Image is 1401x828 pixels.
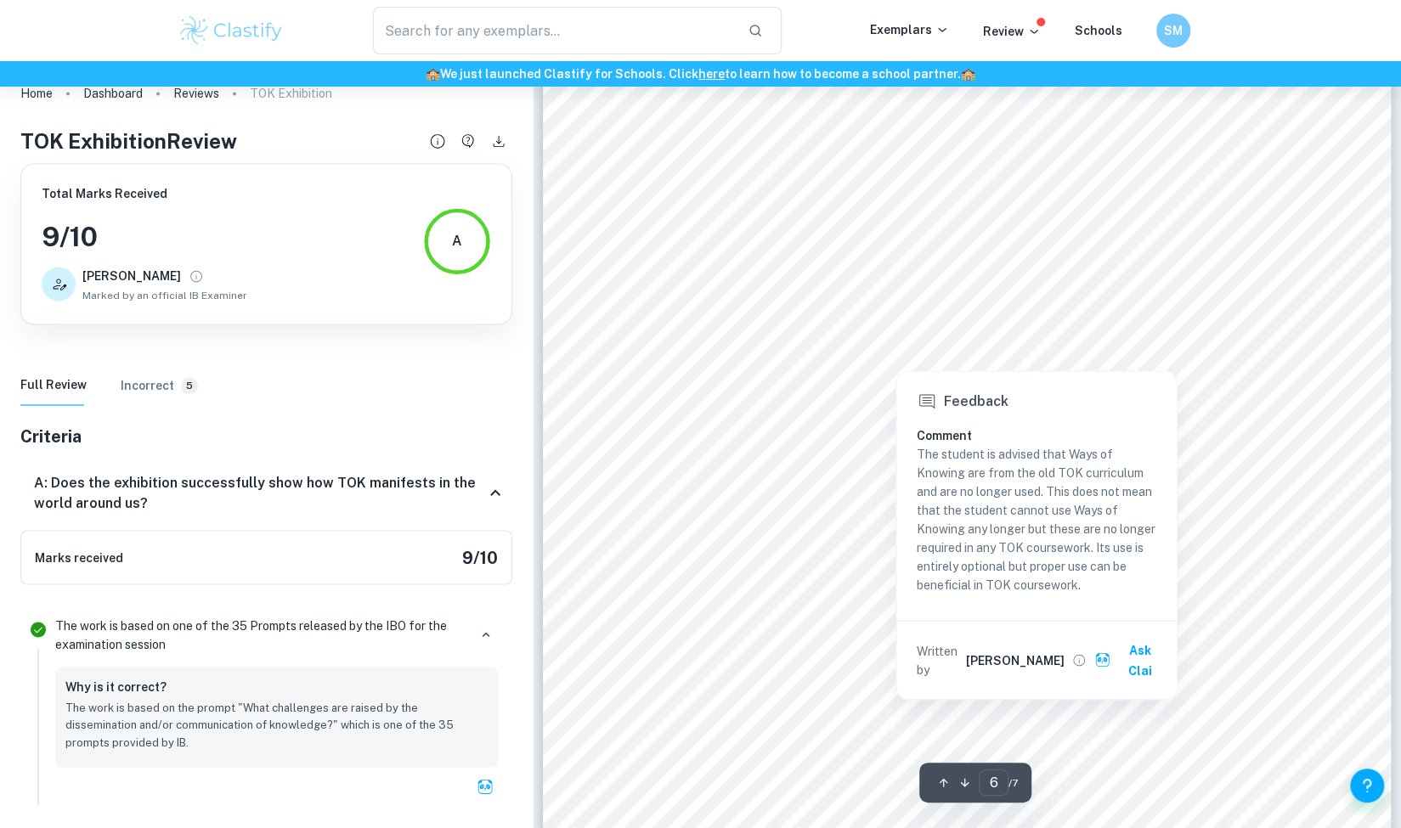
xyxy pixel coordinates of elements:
[642,434,958,451] span: framework that can obscure the song’s critique.
[462,544,498,570] h5: 9 / 10
[642,549,833,566] span: reinforced misinterpretation.
[642,520,1271,537] span: distortion, raising the epistemic challenge of distinguishing justified true belief from culturally
[121,376,174,395] h6: Incorrect
[642,290,878,307] span: supported by evidence in the lyrics.
[424,127,451,155] button: Review details
[642,348,1265,365] span: The issue also reflects language as a way of knowing, with ambiguity, symbolism and rhythm
[642,147,1229,164] span: The case raises questions about shared knowledge versus personal knowledge. For mass
[961,67,975,81] span: 🏫
[3,65,1398,83] h6: We just launched Clastify for Schools. Click to learn how to become a school partner.
[82,288,247,303] span: Marked by an official IB Examiner
[250,84,332,103] p: TOK Exhibition
[181,380,198,392] span: 5
[173,82,219,105] a: Reviews
[20,455,512,530] div: A: Does the exhibition successfully show how TOK manifests in the world around us?
[642,377,1203,394] span: generating emotive meaning that overrides literal interpretation. This aligns with the
[42,217,247,257] h3: 9 / 10
[698,67,725,81] a: here
[1075,24,1122,37] a: Schools
[373,7,735,54] input: Search for any exemplars...
[1091,634,1169,685] button: Ask Clai
[917,444,1156,594] p: The student is advised that Ways of Knowing are from the old TOK curriculum and are no longer use...
[983,22,1041,41] p: Review
[65,677,167,696] h6: Why is it correct?
[55,616,467,653] p: The work is based on one of the 35 Prompts released by the IBO for the examination session
[642,90,1081,107] span: figure legitimised a reading that ignored the song’s critical stance.
[35,548,123,566] h6: Marks received
[917,425,1156,444] h6: Comment
[20,423,512,448] h5: Criteria
[34,472,485,513] h6: A: Does the exhibition successfully show how TOK manifests in the world around us?
[917,641,963,679] p: Written by
[1167,606,1291,623] span: Word Count: 950
[1094,651,1110,667] img: clai.svg
[642,205,1302,222] span: For [PERSON_NAME] and critical listeners, it conveys value judgments about war, inequality and
[82,267,181,285] h6: [PERSON_NAME]
[178,14,285,48] img: Clastify logo
[1350,769,1384,803] button: Help and Feedback
[477,778,494,795] img: clai.svg
[20,365,87,406] button: Full Review
[184,264,208,288] button: View full profile
[642,176,1273,193] span: audiences waving flags at concerts, the song has become shared knowledge representing pride.
[485,127,512,155] button: Download
[42,184,247,203] h6: Total Marks Received
[642,492,1282,509] span: The object demonstrates how knowledge dissemination and communication through music risks
[1008,775,1018,791] span: / 7
[965,651,1064,669] h6: [PERSON_NAME]
[426,67,440,81] span: 🏫
[20,126,237,156] h4: TOK Exhibition Review
[1067,648,1091,672] button: View full profile
[455,127,482,155] button: Have a questions about this review?
[642,234,1252,251] span: betrayal. This clash demonstrates the relativism inherent in communication, where different
[83,82,143,105] a: Dashboard
[28,619,48,639] svg: Correct
[1163,21,1183,40] h6: SM
[1156,14,1190,48] button: SM
[20,82,53,105] a: Home
[65,699,488,751] p: The work is based on the prompt "What challenges are raised by the dissemination and/or communica...
[472,774,498,799] button: Ask Clai
[870,20,949,39] p: Exemplars
[452,231,462,251] div: A
[642,262,1240,279] span: communities of knowers ascribe different meanings, yet not all interpretations are equally
[944,391,1008,412] h6: Feedback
